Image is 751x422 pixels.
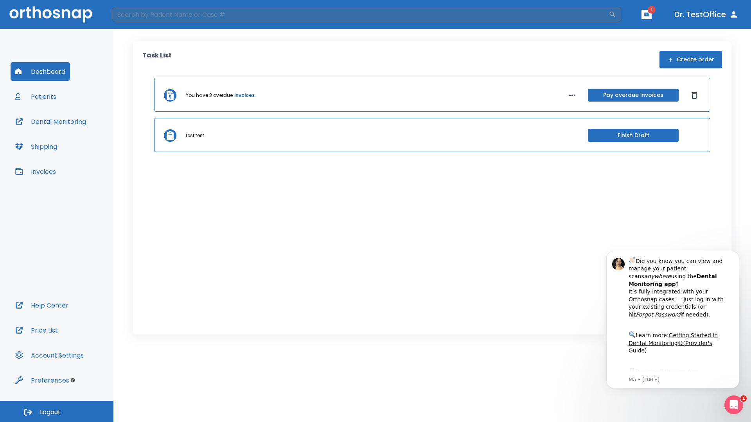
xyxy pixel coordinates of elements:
[11,112,91,131] button: Dental Monitoring
[133,17,139,23] button: Dismiss notification
[724,395,743,414] iframe: Intercom live chat
[34,129,104,143] a: App Store
[9,6,92,22] img: Orthosnap
[740,395,747,402] span: 1
[659,51,722,68] button: Create order
[142,51,172,68] p: Task List
[588,129,679,142] button: Finish Draft
[11,62,70,81] button: Dashboard
[648,6,656,14] span: 1
[34,137,133,144] p: Message from Ma, sent 3w ago
[112,7,609,22] input: Search by Patient Name or Case #
[186,92,233,99] p: You have 3 overdue
[40,408,61,417] span: Logout
[11,321,63,340] button: Price List
[234,92,255,99] a: invoices
[688,89,701,102] button: Dismiss
[11,296,73,315] button: Help Center
[588,89,679,102] button: Pay overdue invoices
[11,87,61,106] button: Patients
[671,7,742,21] button: Dr. TestOffice
[11,371,74,390] button: Preferences
[11,162,61,181] button: Invoices
[11,137,62,156] button: Shipping
[186,132,204,139] p: test test
[34,127,133,167] div: Download the app: | ​ Let us know if you need help getting started!
[69,377,76,384] div: Tooltip anchor
[595,239,751,401] iframe: Intercom notifications message
[11,346,88,365] button: Account Settings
